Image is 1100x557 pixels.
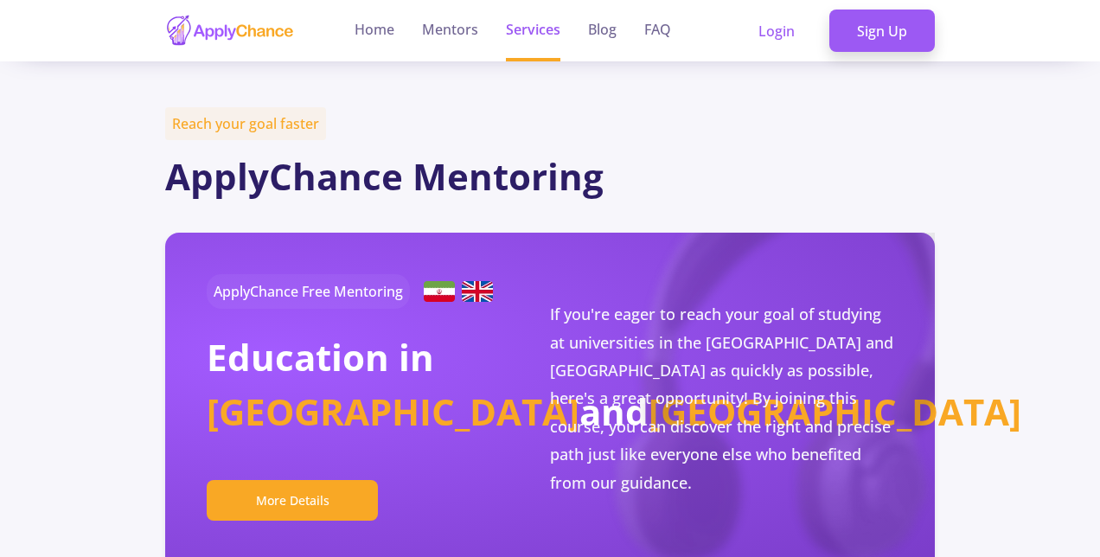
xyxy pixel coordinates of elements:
a: More Details [207,490,393,509]
a: Sign Up [829,10,935,53]
span: ApplyChance Free Mentoring [207,274,410,309]
button: More Details [207,480,379,521]
h2: Education in and [207,330,550,439]
span: Reach your goal faster [165,107,326,140]
a: Login [731,10,822,53]
p: If you're eager to reach your goal of studying at universities in the [GEOGRAPHIC_DATA] and [GEOG... [550,300,893,496]
h1: ApplyChance Mentoring [165,155,935,198]
img: Iran Flag [424,281,455,302]
span: [GEOGRAPHIC_DATA] [207,387,579,436]
img: applychance logo [165,14,295,48]
img: United Kingdom Flag [462,281,493,302]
